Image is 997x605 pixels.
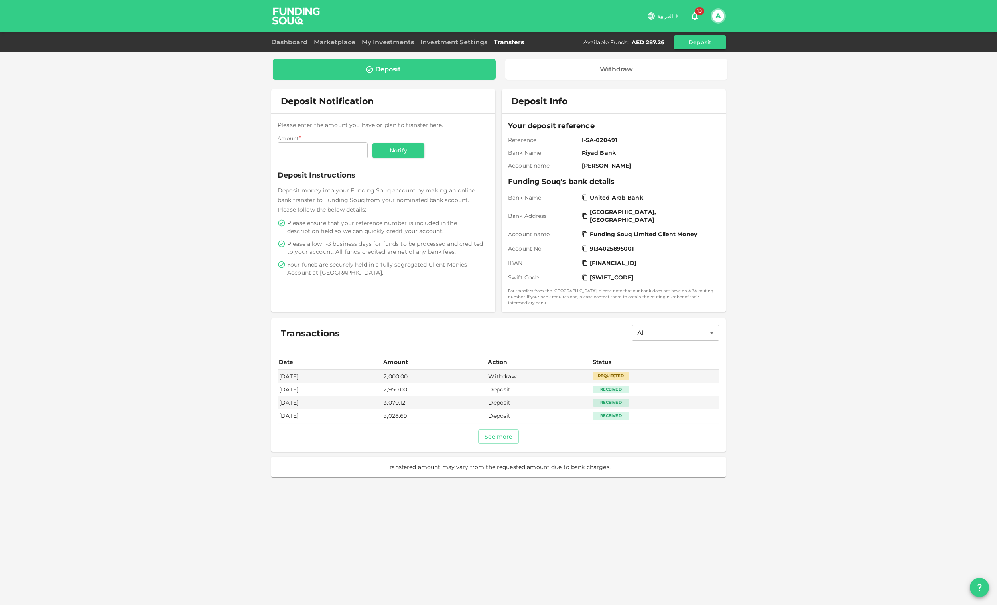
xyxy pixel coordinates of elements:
[278,396,382,409] td: [DATE]
[508,194,579,202] span: Bank Name
[386,463,611,471] span: Transfered amount may vary from the requested amount due to bank charges.
[278,187,475,213] span: Deposit money into your Funding Souq account by making an online bank transfer to Funding Souq fr...
[590,273,634,281] span: [SWIFT_CODE]
[278,383,382,396] td: [DATE]
[382,409,487,423] td: 3,028.69
[508,120,719,131] span: Your deposit reference
[508,245,579,253] span: Account No
[487,370,591,383] td: Withdraw
[593,372,629,380] div: Requested
[508,212,579,220] span: Bank Address
[582,162,716,170] span: [PERSON_NAME]
[487,409,591,423] td: Deposit
[632,325,719,341] div: All
[487,396,591,409] td: Deposit
[417,38,491,46] a: Investment Settings
[508,288,719,306] small: For transfers from the [GEOGRAPHIC_DATA], please note that our bank does not have an ABA routing ...
[359,38,417,46] a: My Investments
[278,409,382,423] td: [DATE]
[382,370,487,383] td: 2,000.00
[478,429,519,444] button: See more
[278,135,299,141] span: Amount
[508,176,719,187] span: Funding Souq's bank details
[491,38,527,46] a: Transfers
[695,7,704,15] span: 10
[487,383,591,396] td: Deposit
[508,230,579,238] span: Account name
[287,261,487,277] span: Your funds are securely held in a fully segregated Client Monies Account at [GEOGRAPHIC_DATA].
[508,273,579,281] span: Swift Code
[279,357,295,367] div: Date
[590,230,697,238] span: Funding Souq Limited Client Money
[508,162,579,170] span: Account name
[970,578,989,597] button: question
[488,357,508,367] div: Action
[287,240,487,256] span: Please allow 1-3 business days for funds to be processed and credited to your account. All funds ...
[281,96,374,107] span: Deposit Notification
[382,383,487,396] td: 2,950.00
[278,170,489,181] span: Deposit Instructions
[583,38,629,46] div: Available Funds :
[657,12,673,20] span: العربية
[593,386,629,393] div: Received
[375,65,401,73] div: Deposit
[687,8,703,24] button: 10
[590,208,715,224] span: [GEOGRAPHIC_DATA], [GEOGRAPHIC_DATA]
[278,370,382,383] td: [DATE]
[590,194,643,202] span: United Arab Bank
[287,219,487,235] span: Please ensure that your reference number is included in the description field so we can quickly c...
[590,245,634,253] span: 9134025895001
[508,136,579,144] span: Reference
[382,396,487,409] td: 3,070.12
[505,59,728,80] a: Withdraw
[593,412,629,420] div: Received
[600,65,633,73] div: Withdraw
[582,149,716,157] span: Riyad Bank
[273,59,496,80] a: Deposit
[712,10,724,22] button: A
[582,136,716,144] span: I-SA-020491
[508,259,579,267] span: IBAN
[590,259,637,267] span: [FINANCIAL_ID]
[271,38,311,46] a: Dashboard
[372,143,424,158] button: Notify
[281,328,340,339] span: Transactions
[278,121,443,129] span: Please enter the amount you have or plan to transfer here.
[632,38,664,46] div: AED 287.26
[508,149,579,157] span: Bank Name
[593,399,629,407] div: Received
[593,357,613,367] div: Status
[674,35,726,49] button: Deposit
[511,96,567,107] span: Deposit Info
[278,142,368,158] input: amount
[383,357,408,367] div: Amount
[311,38,359,46] a: Marketplace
